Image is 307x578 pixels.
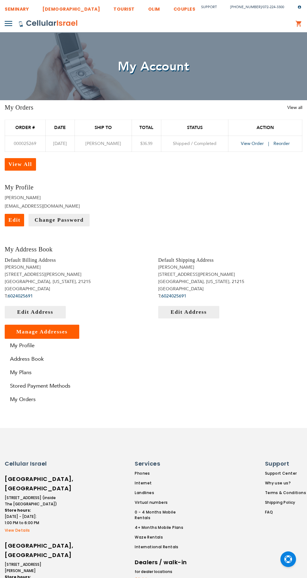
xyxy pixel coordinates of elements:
[140,141,153,146] span: $36.99
[75,120,132,136] th: Ship To
[42,2,100,13] a: [DEMOGRAPHIC_DATA]
[158,257,302,264] h4: Default Shipping Address
[5,355,302,363] a: Address Book
[5,382,302,390] a: Stored Payment Methods
[8,217,20,223] span: Edit
[228,120,302,136] th: Action
[135,471,192,476] a: Phones
[263,5,284,9] a: 072-224-3300
[135,544,192,550] a: International Rentals
[17,309,53,315] span: Edit Address
[241,141,264,147] span: View Order
[5,495,58,526] li: [STREET_ADDRESS] (inside The [GEOGRAPHIC_DATA]) [DATE] - [DATE]: 1:00 PM to 6:00 PM
[5,460,58,468] h6: Cellular Israel
[273,141,290,147] a: Reorder
[5,183,149,192] h3: My Profile
[5,103,34,112] h3: My Orders
[135,569,188,575] li: for dealer locations
[5,21,12,26] img: Toggle Menu
[161,136,228,152] td: Shipped / Completed
[5,214,24,226] a: Edit
[265,509,306,515] a: FAQ
[158,306,219,318] a: Edit Address
[265,460,302,468] h6: Support
[287,105,302,111] a: View all
[5,474,58,493] h6: [GEOGRAPHIC_DATA], [GEOGRAPHIC_DATA]
[241,141,272,147] a: View Order
[5,369,302,376] a: My Plans
[5,203,149,209] li: [EMAIL_ADDRESS][DOMAIN_NAME]
[230,5,262,9] a: [PHONE_NUMBER]
[5,541,58,560] h6: [GEOGRAPHIC_DATA], [GEOGRAPHIC_DATA]
[265,490,306,496] a: Terms & Conditions
[171,309,207,315] span: Edit Address
[5,306,66,318] a: Edit Address
[5,195,149,201] li: [PERSON_NAME]
[5,342,302,349] a: My Profile
[135,525,192,530] a: 4+ Months Mobile Plans
[5,508,31,513] strong: Store hours:
[113,2,135,13] a: TOURIST
[75,136,132,152] td: [PERSON_NAME]
[45,136,75,152] td: [DATE]
[161,293,186,299] a: 6024025691
[135,480,192,486] a: Internet
[135,558,188,567] h6: Dealers / walk-in
[8,161,32,167] span: View All
[135,490,192,496] a: Landlines
[135,460,188,468] h6: Services
[174,2,195,13] a: COUPLES
[5,246,53,253] span: My Address Book
[45,120,75,136] th: Date
[5,136,46,152] td: 000025269
[201,5,217,9] a: Support
[5,528,58,533] a: View Details
[135,500,192,505] a: Virtual numbers
[135,509,192,521] a: 0 - 4 Months Mobile Rentals
[118,58,189,75] span: My Account
[29,214,90,226] a: Change Password
[5,396,302,403] a: My Orders
[158,264,302,300] address: [PERSON_NAME] [STREET_ADDRESS][PERSON_NAME] [GEOGRAPHIC_DATA], [US_STATE], 21215 [GEOGRAPHIC_DATA...
[265,471,306,476] a: Support Center
[5,2,29,13] a: SEMINARY
[148,2,160,13] a: OLIM
[8,293,33,299] a: 6024025691
[5,325,79,339] a: Manage Addresses
[135,534,192,540] a: Waze Rentals
[5,264,149,300] address: [PERSON_NAME] [STREET_ADDRESS][PERSON_NAME] [GEOGRAPHIC_DATA], [US_STATE], 21215 [GEOGRAPHIC_DATA...
[5,158,36,171] a: View All
[16,329,68,335] span: Manage Addresses
[161,120,228,136] th: Status
[224,3,284,12] li: /
[5,120,46,136] th: Order #
[265,480,306,486] a: Why use us?
[5,257,149,264] h4: Default Billing Address
[132,120,161,136] th: Total
[18,20,78,27] img: Cellular Israel Logo
[265,500,306,505] a: Shipping Policy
